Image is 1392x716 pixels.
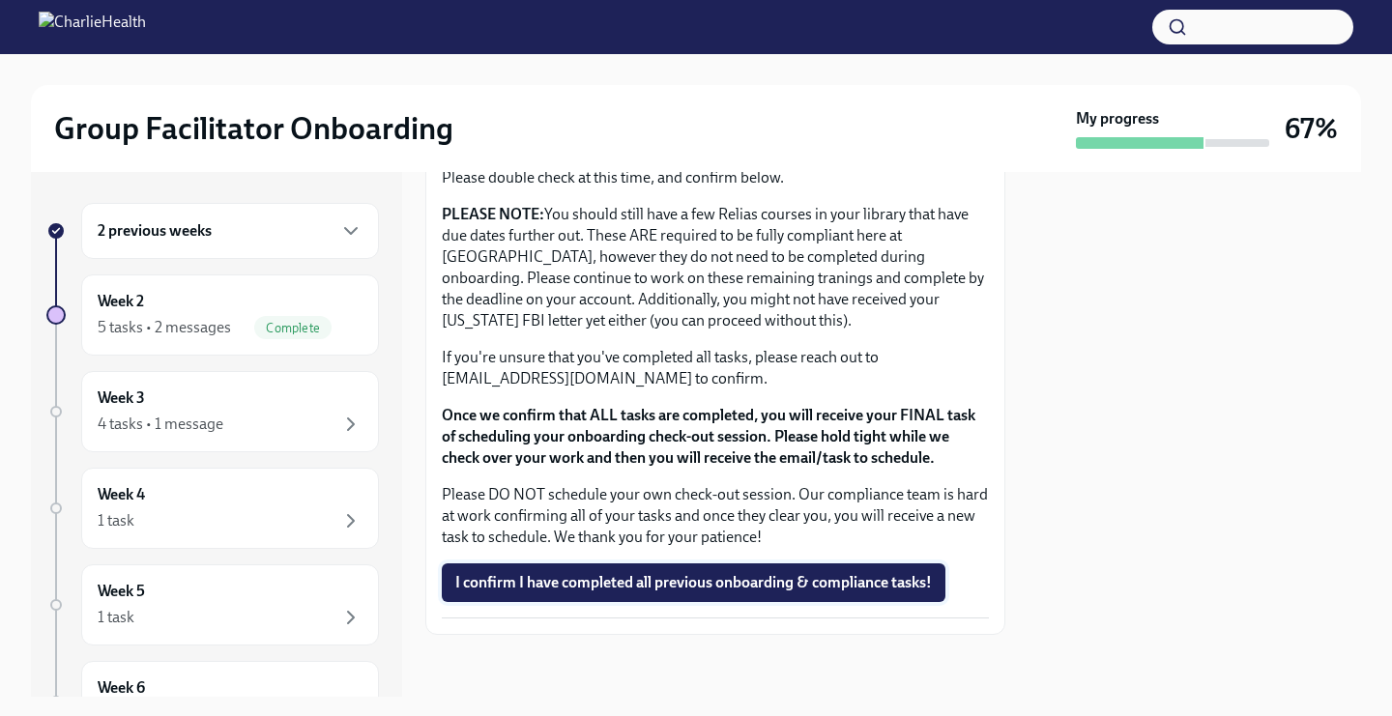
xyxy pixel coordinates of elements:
[98,581,145,602] h6: Week 5
[98,607,134,628] div: 1 task
[98,414,223,435] div: 4 tasks • 1 message
[98,677,145,699] h6: Week 6
[442,406,975,467] strong: Once we confirm that ALL tasks are completed, you will receive your FINAL task of scheduling your...
[46,274,379,356] a: Week 25 tasks • 2 messagesComplete
[254,321,332,335] span: Complete
[39,12,146,43] img: CharlieHealth
[1076,108,1159,129] strong: My progress
[46,468,379,549] a: Week 41 task
[54,109,453,148] h2: Group Facilitator Onboarding
[98,291,144,312] h6: Week 2
[1285,111,1338,146] h3: 67%
[98,317,231,338] div: 5 tasks • 2 messages
[98,387,145,409] h6: Week 3
[98,484,145,505] h6: Week 4
[455,573,932,592] span: I confirm I have completed all previous onboarding & compliance tasks!
[442,484,989,548] p: Please DO NOT schedule your own check-out session. Our compliance team is hard at work confirming...
[46,564,379,645] a: Week 51 task
[81,203,379,259] div: 2 previous weeks
[442,563,945,602] button: I confirm I have completed all previous onboarding & compliance tasks!
[442,205,544,223] strong: PLEASE NOTE:
[442,204,989,331] p: You should still have a few Relias courses in your library that have due dates further out. These...
[98,220,212,242] h6: 2 previous weeks
[46,371,379,452] a: Week 34 tasks • 1 message
[98,510,134,531] div: 1 task
[442,347,989,389] p: If you're unsure that you've completed all tasks, please reach out to [EMAIL_ADDRESS][DOMAIN_NAME...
